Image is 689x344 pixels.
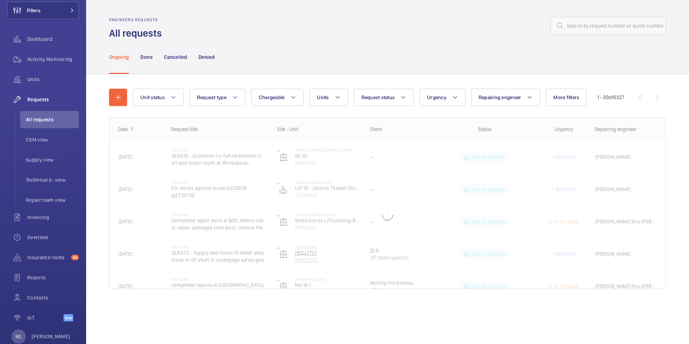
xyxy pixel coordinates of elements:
span: Units [317,94,329,100]
p: Ongoing [109,54,129,61]
button: Request type [189,89,245,106]
button: Units [309,89,348,106]
p: ML [15,333,22,340]
h2: Engineers requests [109,17,166,22]
span: Request status [361,94,395,100]
button: Unit status [133,89,184,106]
button: Request status [354,89,414,106]
span: Chargeable [259,94,285,100]
span: 44 [71,255,79,260]
span: Activity Monitoring [27,56,79,63]
span: Supply view [26,156,79,163]
span: IoT [27,314,64,321]
span: Technical S. view [26,176,79,183]
span: Insurance items [27,254,68,261]
span: All requests [26,116,79,123]
p: Denied [198,54,215,61]
span: Requests [27,96,79,103]
p: Done [140,54,152,61]
span: Repair team view [26,196,79,204]
span: Unit status [140,94,165,100]
button: Filters [7,2,79,19]
button: More filters [546,89,587,106]
p: Cancelled [164,54,187,61]
span: Beta [64,314,73,321]
span: CSM view [26,136,79,143]
input: Search by request number or quote number [550,17,666,35]
span: Contacts [27,294,79,301]
span: Reports [27,274,79,281]
button: Chargeable [251,89,304,106]
span: of [609,94,613,100]
span: Invoicing [27,214,79,221]
h1: All requests [109,27,166,40]
button: Urgency [420,89,465,106]
span: Request type [197,94,226,100]
span: Repairing engineer [479,94,521,100]
p: [PERSON_NAME] [32,333,70,340]
span: More filters [553,94,579,100]
button: Repairing engineer [471,89,540,106]
span: 1 - 30 6327 [597,95,624,100]
span: Filters [27,7,41,14]
span: Overtime [27,234,79,241]
span: Urgency [427,94,446,100]
span: Units [27,76,79,83]
span: Dashboard [27,36,79,43]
